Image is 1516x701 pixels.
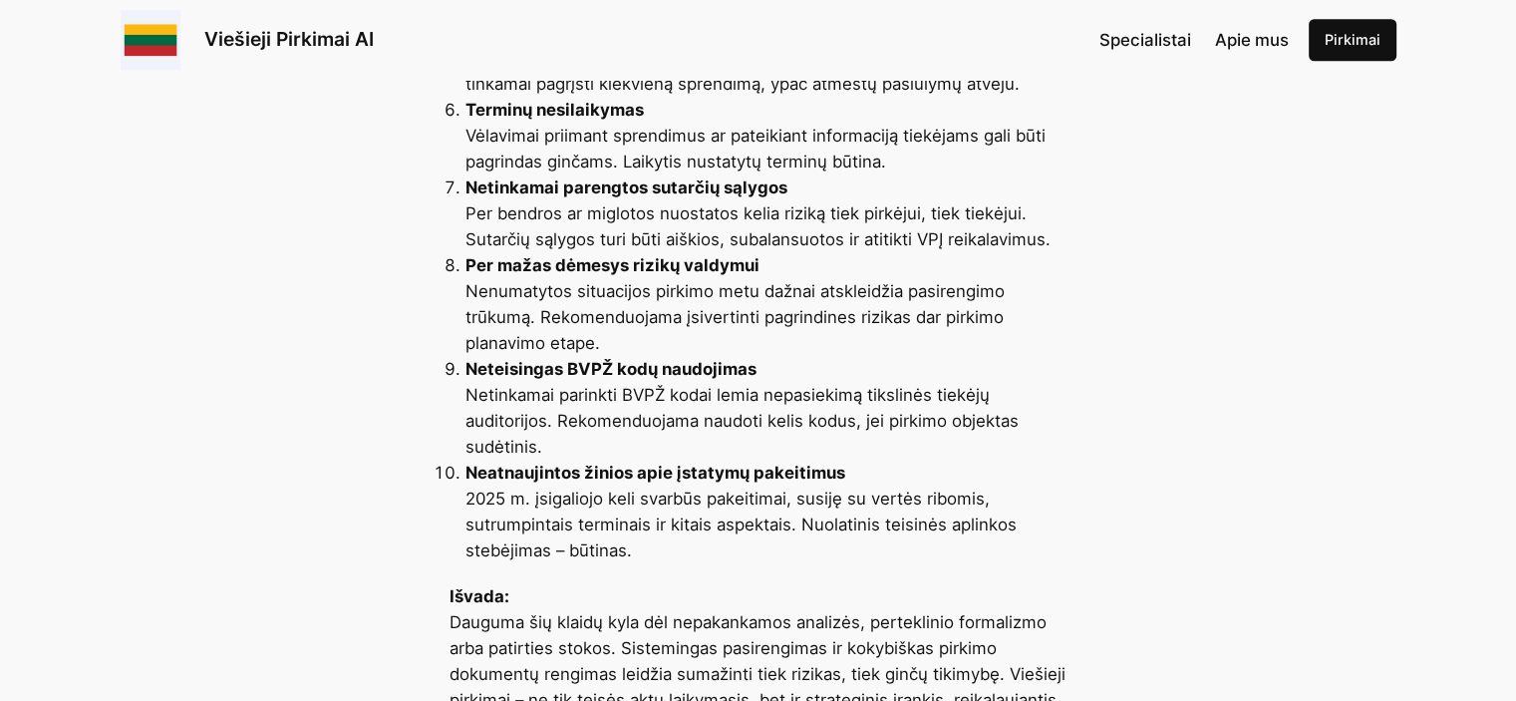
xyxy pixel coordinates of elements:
li: Vėlavimai priimant sprendimus ar pateikiant informaciją tiekėjams gali būti pagrindas ginčams. La... [465,97,1067,175]
strong: Terminų nesilaikymas [465,100,644,120]
a: Pirkimai [1309,19,1396,61]
span: Specialistai [1099,30,1191,50]
li: Netinkamai parinkti BVPŽ kodai lemia nepasiekimą tikslinės tiekėjų auditorijos. Rekomenduojama na... [465,356,1067,460]
strong: Netinkamai parengtos sutarčių sąlygos [465,177,787,197]
a: Apie mus [1215,27,1289,53]
span: Apie mus [1215,30,1289,50]
img: Viešieji pirkimai logo [121,10,180,70]
strong: Per mažas dėmesys rizikų valdymui [465,255,759,275]
nav: Navigation [1099,27,1289,53]
li: Per bendros ar miglotos nuostatos kelia riziką tiek pirkėjui, tiek tiekėjui. Sutarčių sąlygos tur... [465,175,1067,252]
li: 2025 m. įsigaliojo keli svarbūs pakeitimai, susiję su vertės ribomis, sutrumpintais terminais ir ... [465,460,1067,563]
strong: Neteisingas BVPŽ kodų naudojimas [465,359,757,379]
a: Viešieji Pirkimai AI [204,27,374,51]
a: Specialistai [1099,27,1191,53]
strong: Išvada: [450,586,509,606]
strong: Neatnaujintos žinios apie įstatymų pakeitimus [465,463,845,483]
li: Nenumatytos situacijos pirkimo metu dažnai atskleidžia pasirengimo trūkumą. Rekomenduojama įsiver... [465,252,1067,356]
